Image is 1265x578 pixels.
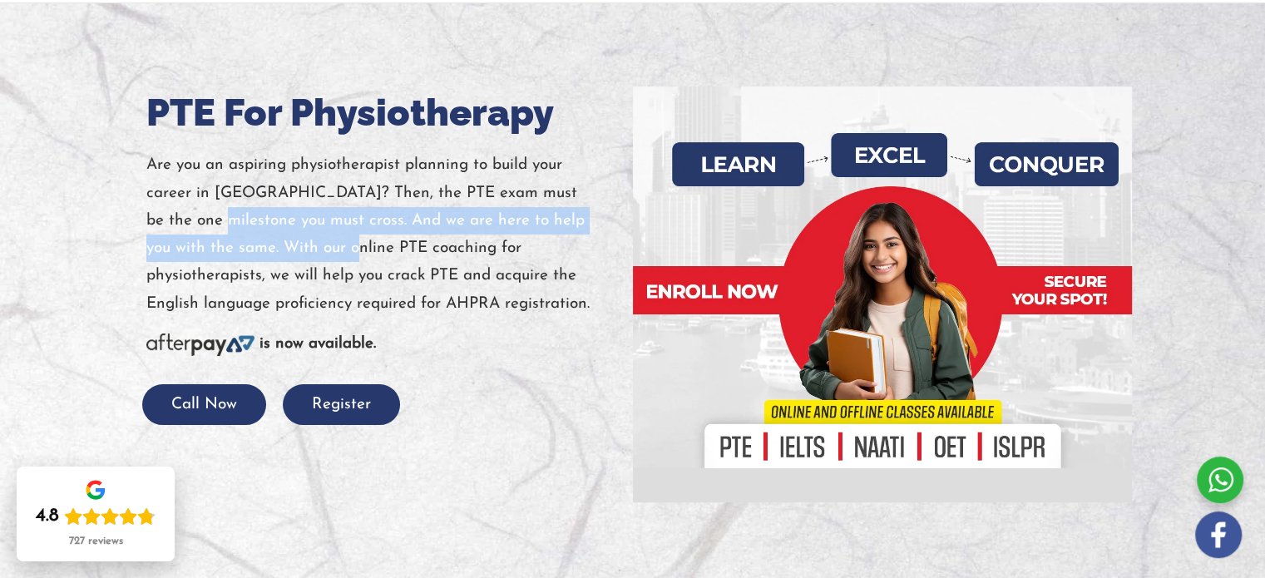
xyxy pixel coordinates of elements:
[146,151,620,318] p: Are you an aspiring physiotherapist planning to build your career in [GEOGRAPHIC_DATA]? Then, the...
[69,535,123,548] div: 727 reviews
[36,505,59,528] div: 4.8
[283,397,400,413] a: Register
[1195,511,1242,558] img: white-facebook.png
[146,86,620,139] h1: PTE For Physiotherapy
[142,384,266,425] button: Call Now
[146,333,254,356] img: Afterpay-Logo
[36,505,156,528] div: Rating: 4.8 out of 5
[142,397,266,413] a: Call Now
[259,336,376,352] b: is now available.
[283,384,400,425] button: Register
